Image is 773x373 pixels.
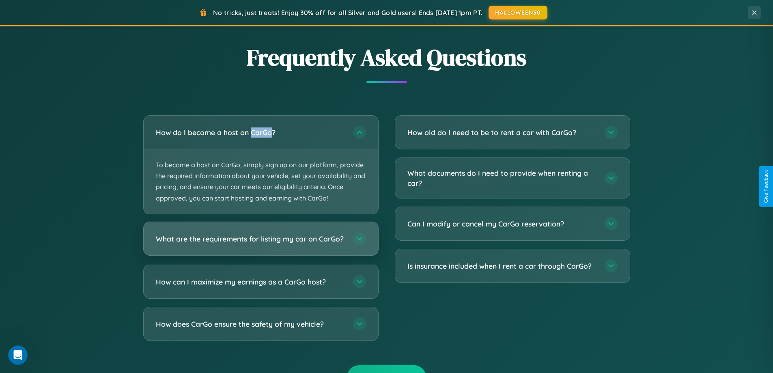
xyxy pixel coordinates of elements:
h3: What documents do I need to provide when renting a car? [407,168,596,188]
h3: How old do I need to be to rent a car with CarGo? [407,127,596,138]
span: No tricks, just treats! Enjoy 30% off for all Silver and Gold users! Ends [DATE] 1pm PT. [213,9,482,17]
button: HALLOWEEN30 [489,6,547,19]
h3: How does CarGo ensure the safety of my vehicle? [156,319,345,329]
h2: Frequently Asked Questions [143,42,630,73]
h3: Can I modify or cancel my CarGo reservation? [407,219,596,229]
h3: Is insurance included when I rent a car through CarGo? [407,261,596,271]
p: To become a host on CarGo, simply sign up on our platform, provide the required information about... [144,149,378,214]
h3: What are the requirements for listing my car on CarGo? [156,233,345,244]
h3: How can I maximize my earnings as a CarGo host? [156,276,345,287]
div: Give Feedback [763,170,769,203]
iframe: Intercom live chat [8,345,28,365]
h3: How do I become a host on CarGo? [156,127,345,138]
